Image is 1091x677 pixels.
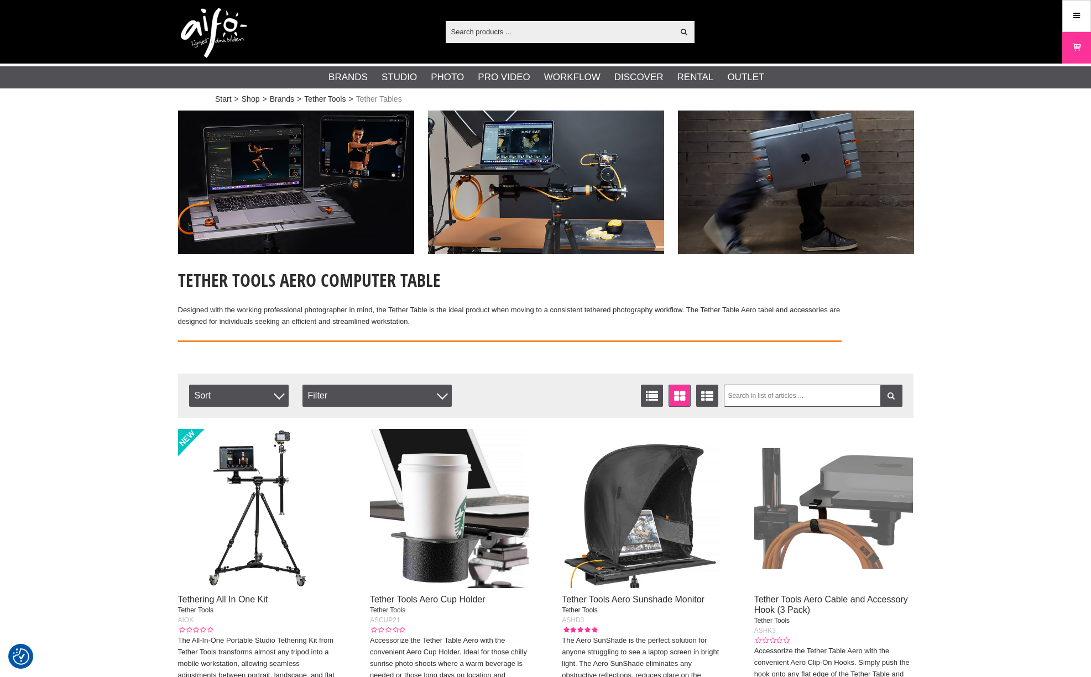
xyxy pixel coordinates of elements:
img: Tether Tools Aero Cable and Accessory Hook (3 Pack) [754,429,913,588]
img: Tether Tools Aero Cup Holder [370,429,529,588]
img: Revisit consent button [13,648,29,665]
div: Customer rating: 5.00 [562,625,597,635]
h1: Tether Tools Aero Computer Table [178,268,842,292]
img: logo.png [181,8,247,58]
img: Ad:003 ban-workstation-002.jpg [678,111,914,254]
a: Brands [270,93,294,105]
span: ASHK3 [754,627,776,634]
img: Ad:001 ban-workstation-001.jpg [178,111,414,254]
span: ASHD3 [562,616,584,624]
a: Tether Tools Aero Cable and Accessory Hook (3 Pack) [754,595,908,615]
a: Tethering All In One Kit [178,595,268,604]
span: Tether Tables [356,93,402,105]
div: Customer rating: 0 [754,636,790,645]
a: Window [669,385,691,407]
img: Tethering All In One Kit [178,429,337,588]
a: Studio [382,70,417,85]
a: Tether Tools Aero Sunshade Monitor [562,595,704,604]
span: Tether Tools [370,606,405,614]
a: Extended list [696,385,718,407]
a: Discover [614,70,664,85]
img: Ad:002 ban-workstation-003.jpg [428,111,664,254]
a: Filter [880,385,902,407]
div: Customer rating: 0 [178,625,213,635]
span: > [297,93,301,105]
input: Search products ... [446,23,674,40]
p: Designed with the working professional photographer in mind, the Tether Table is the ideal produc... [178,305,842,328]
span: Tether Tools [754,617,790,624]
a: Outlet [727,70,764,85]
button: Consent Preferences [13,647,29,666]
a: Shop [242,93,260,105]
span: AIOK [178,616,194,624]
a: Pro Video [478,70,530,85]
a: Tether Tools [304,93,346,105]
div: Customer rating: 0 [370,625,405,635]
div: Filter [302,385,452,407]
span: ASCUP21 [370,616,400,624]
a: List [641,385,663,407]
a: Workflow [544,70,601,85]
a: Photo [431,70,464,85]
input: Search in list of articles ... [724,385,902,407]
span: > [348,93,353,105]
a: Rental [677,70,714,85]
span: > [234,93,239,105]
span: Sort [189,385,289,407]
img: Workstations from Tether Tools [178,340,842,342]
span: > [262,93,267,105]
a: Brands [328,70,368,85]
a: Start [215,93,232,105]
span: Tether Tools [178,606,213,614]
img: Tether Tools Aero Sunshade Monitor [562,429,721,588]
span: Tether Tools [562,606,597,614]
a: Tether Tools Aero Cup Holder [370,595,486,604]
